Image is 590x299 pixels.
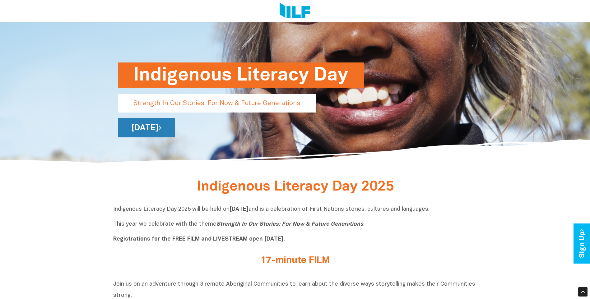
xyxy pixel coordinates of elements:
[118,118,175,137] a: [DATE]
[113,237,285,242] b: Registrations for the FREE FILM and LIVESTREAM open [DATE].
[113,282,475,298] span: Join us on an adventure through 3 remote Aboriginal Communities to learn about the diverse ways s...
[133,62,349,88] h1: Indigenous Literacy Day
[113,206,477,243] p: Indigenous Literacy Day 2025 will be held on and is a celebration of First Nations stories, cultu...
[230,207,249,212] b: [DATE]
[280,2,310,19] img: Logo
[216,222,363,227] i: Strength In Our Stories: For Now & Future Generations
[179,255,412,266] h2: 17-minute FILM
[197,181,394,193] span: Indigenous Literacy Day 2025
[118,94,316,113] p: Strength In Our Stories: For Now & Future Generations
[578,287,588,297] div: Scroll Back to Top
